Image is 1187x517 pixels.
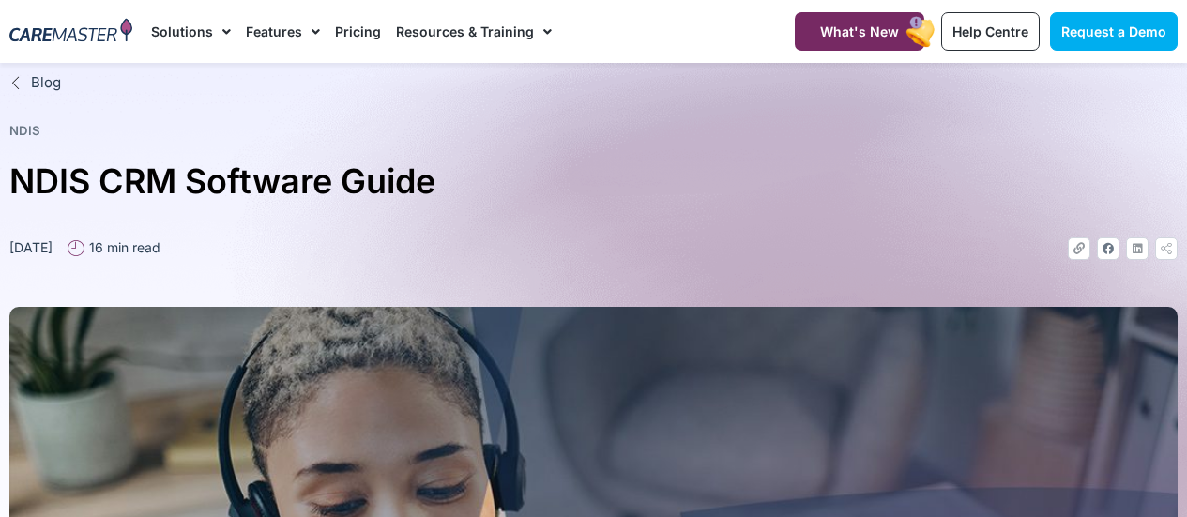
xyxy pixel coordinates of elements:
span: Request a Demo [1061,23,1166,39]
span: 16 min read [84,237,160,257]
time: [DATE] [9,239,53,255]
a: Request a Demo [1050,12,1178,51]
span: Help Centre [952,23,1028,39]
a: Blog [9,72,1178,94]
h1: NDIS CRM Software Guide [9,154,1178,209]
span: What's New [820,23,899,39]
a: NDIS [9,123,40,138]
span: Blog [26,72,61,94]
img: CareMaster Logo [9,18,132,45]
a: What's New [795,12,924,51]
a: Help Centre [941,12,1040,51]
